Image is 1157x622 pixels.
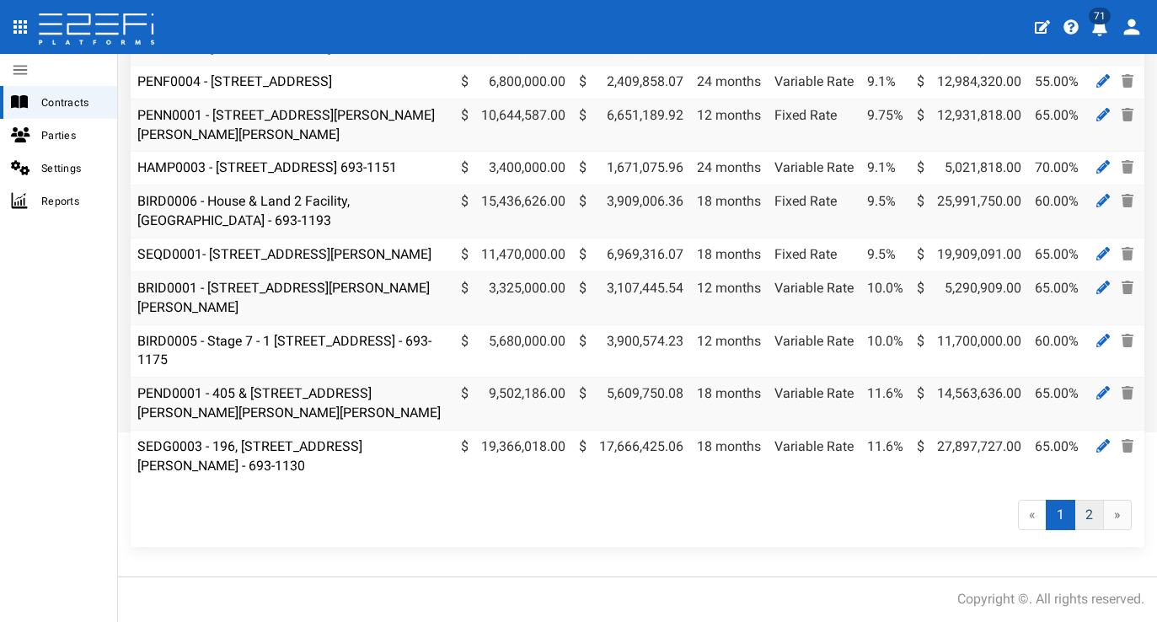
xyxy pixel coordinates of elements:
td: Fixed Rate [768,185,860,239]
td: 60.00% [1028,185,1085,239]
a: BIRD0005 - Stage 7 - 1 [STREET_ADDRESS] - 693-1175 [137,333,431,368]
td: 5,680,000.00 [454,324,572,378]
td: Variable Rate [768,65,860,99]
td: 12 months [690,324,768,378]
td: 18 months [690,378,768,431]
td: Fixed Rate [768,99,860,152]
td: 65.00% [1028,430,1085,482]
a: Delete Contract [1117,157,1138,178]
td: 5,021,818.00 [910,152,1028,185]
a: Delete Contract [1117,330,1138,351]
td: 18 months [690,430,768,482]
a: PENN0001 - [STREET_ADDRESS][PERSON_NAME][PERSON_NAME][PERSON_NAME] [137,107,435,142]
td: 9.5% [860,185,910,239]
div: Copyright ©. All rights reserved. [957,590,1144,609]
td: 18 months [690,185,768,239]
td: 6,969,316.07 [572,238,690,271]
td: 3,900,574.23 [572,324,690,378]
td: 5,290,909.00 [910,271,1028,324]
td: 17,666,425.06 [572,430,690,482]
td: 2,409,858.07 [572,65,690,99]
td: Variable Rate [768,430,860,482]
td: 10.0% [860,271,910,324]
td: Variable Rate [768,324,860,378]
a: » [1103,500,1132,531]
a: Delete Contract [1117,383,1138,404]
td: 24 months [690,65,768,99]
td: Variable Rate [768,378,860,431]
td: 10,644,587.00 [454,99,572,152]
td: 11,470,000.00 [454,238,572,271]
td: 24 months [690,152,768,185]
span: Parties [41,126,104,145]
td: 9.1% [860,152,910,185]
td: 9.75% [860,99,910,152]
span: Contracts [41,93,104,112]
td: 27,897,727.00 [910,430,1028,482]
td: 3,325,000.00 [454,271,572,324]
td: 60.00% [1028,324,1085,378]
td: 11,700,000.00 [910,324,1028,378]
td: 70.00% [1028,152,1085,185]
td: Variable Rate [768,152,860,185]
a: Delete Contract [1117,71,1138,92]
td: 11.6% [860,378,910,431]
a: PENF0004 - [STREET_ADDRESS] [137,73,332,89]
td: 19,909,091.00 [910,238,1028,271]
a: HAMP0003 - [STREET_ADDRESS] 693-1151 [137,159,397,175]
td: 18 months [690,238,768,271]
td: 10.0% [860,324,910,378]
td: 65.00% [1028,99,1085,152]
a: SEQD0001- [STREET_ADDRESS][PERSON_NAME] [137,246,431,262]
td: 65.00% [1028,271,1085,324]
td: 9,502,186.00 [454,378,572,431]
a: Delete Contract [1117,190,1138,212]
span: Reports [41,191,104,211]
td: 3,107,445.54 [572,271,690,324]
a: SEDG0003 - 196, [STREET_ADDRESS][PERSON_NAME] - 693-1130 [137,438,362,474]
span: « [1018,500,1047,531]
a: PEND0001 - 405 & [STREET_ADDRESS][PERSON_NAME][PERSON_NAME][PERSON_NAME] [137,385,441,421]
td: 12 months [690,99,768,152]
a: Delete Contract [1117,436,1138,457]
a: BIRD0006 - House & Land 2 Facility, [GEOGRAPHIC_DATA] - 693-1193 [137,193,350,228]
td: 12,984,320.00 [910,65,1028,99]
td: 6,651,189.92 [572,99,690,152]
td: 9.5% [860,238,910,271]
a: Delete Contract [1117,244,1138,265]
span: Settings [41,158,104,178]
td: 11.6% [860,430,910,482]
td: 14,563,636.00 [910,378,1028,431]
td: 3,400,000.00 [454,152,572,185]
a: Delete Contract [1117,105,1138,126]
td: 12 months [690,271,768,324]
td: 12,931,818.00 [910,99,1028,152]
span: 1 [1046,500,1075,531]
td: 25,991,750.00 [910,185,1028,239]
a: BRID0001 - [STREET_ADDRESS][PERSON_NAME][PERSON_NAME] [137,280,430,315]
td: 19,366,018.00 [454,430,572,482]
a: 2 [1074,500,1104,531]
td: 65.00% [1028,378,1085,431]
td: 9.1% [860,65,910,99]
td: Fixed Rate [768,238,860,271]
td: Variable Rate [768,271,860,324]
td: 5,609,750.08 [572,378,690,431]
td: 3,909,006.36 [572,185,690,239]
td: 55.00% [1028,65,1085,99]
a: Delete Contract [1117,277,1138,298]
td: 6,800,000.00 [454,65,572,99]
td: 1,671,075.96 [572,152,690,185]
td: 65.00% [1028,238,1085,271]
td: 15,436,626.00 [454,185,572,239]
